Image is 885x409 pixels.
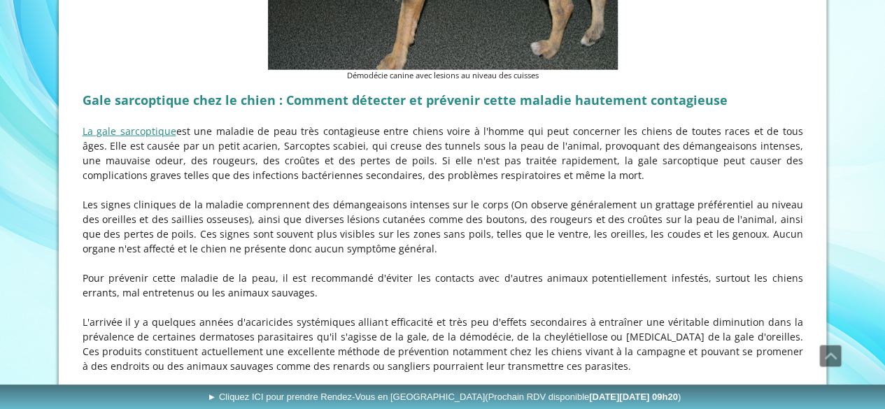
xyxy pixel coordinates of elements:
[83,197,803,256] p: Les signes cliniques de la maladie comprennent des démangeaisons intenses sur le corps (On observ...
[83,271,803,300] p: Pour prévenir cette maladie de la peau, il est recommandé d'éviter les contacts avec d'autres ani...
[268,70,618,82] figcaption: Démodécie canine avec lesions au niveau des cuisses
[819,345,842,367] a: Défiler vers le haut
[83,92,728,108] strong: Gale sarcoptique chez le chien : Comment détecter et prévenir cette maladie hautement contagieuse
[485,392,681,402] span: (Prochain RDV disponible )
[820,345,841,366] span: Défiler vers le haut
[207,392,681,402] span: ► Cliquez ICI pour prendre Rendez-Vous en [GEOGRAPHIC_DATA]
[83,124,176,138] a: La gale sarcoptique
[589,392,678,402] b: [DATE][DATE] 09h20
[83,315,803,373] p: L'arrivée il y a quelques années d'acaricides systémiques alliant efficacité et très peu d'effets...
[83,124,803,182] p: est une maladie de peau très contagieuse entre chiens voire à l'homme qui peut concerner les chie...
